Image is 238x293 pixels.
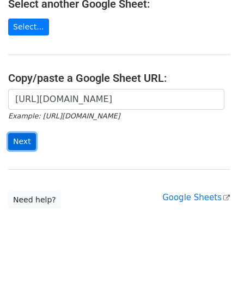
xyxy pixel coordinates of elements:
[184,241,238,293] iframe: Chat Widget
[8,89,224,110] input: Paste your Google Sheet URL here
[8,19,49,35] a: Select...
[8,71,230,85] h4: Copy/paste a Google Sheet URL:
[8,112,120,120] small: Example: [URL][DOMAIN_NAME]
[8,192,61,208] a: Need help?
[162,193,230,202] a: Google Sheets
[8,133,36,150] input: Next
